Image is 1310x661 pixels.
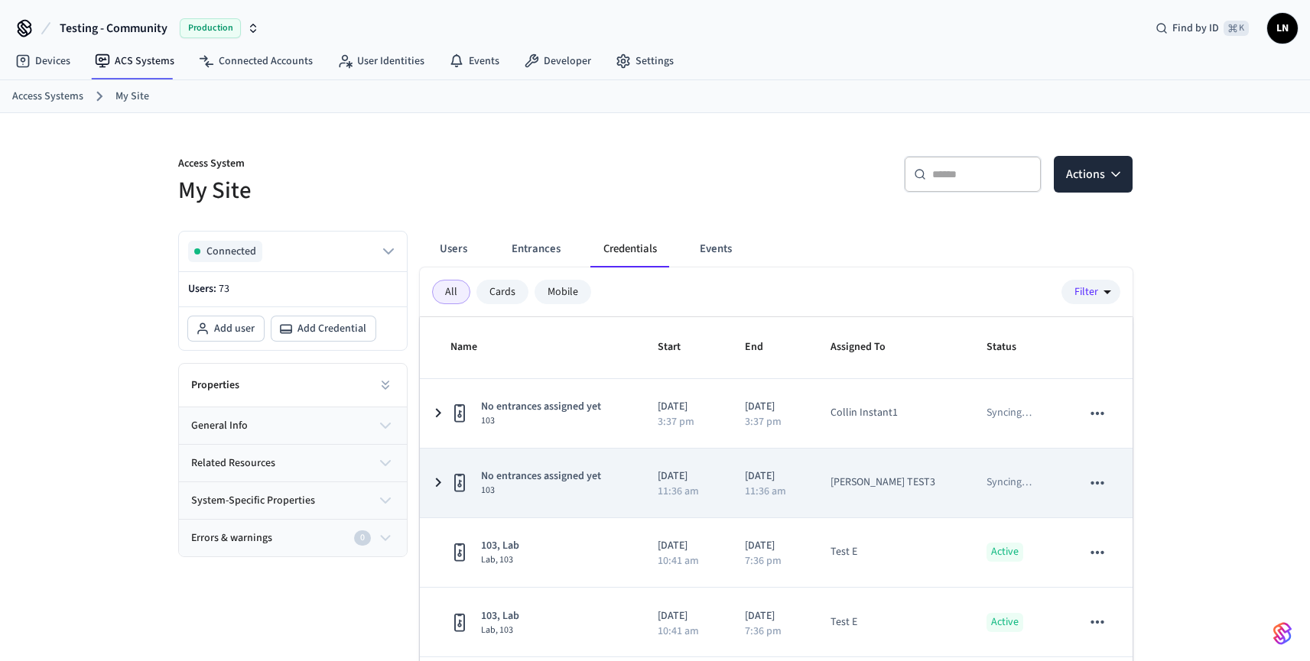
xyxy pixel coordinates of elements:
a: Settings [603,47,686,75]
span: Lab, 103 [481,624,519,637]
span: Start [658,335,701,359]
span: Errors & warnings [191,530,272,546]
p: Access System [178,156,646,175]
button: Connected [188,241,398,262]
div: Test E [831,544,857,560]
p: 10:41 am [658,556,699,566]
span: No entrances assigned yet [481,399,601,415]
a: Connected Accounts [187,47,325,75]
span: Add Credential [297,321,366,336]
p: [DATE] [745,399,794,415]
p: Users: [188,281,398,297]
button: Credentials [591,231,669,267]
span: related resources [191,455,275,471]
button: Events [688,231,744,267]
p: Active [987,613,1023,632]
p: [DATE] [658,608,708,624]
span: system-specific properties [191,493,315,509]
span: No entrances assigned yet [481,468,601,484]
button: Users [426,231,481,267]
span: ⌘ K [1224,21,1249,36]
span: 103 [481,484,601,497]
p: [DATE] [658,468,708,484]
button: Filter [1061,280,1120,304]
span: End [745,335,783,359]
p: [DATE] [745,468,794,484]
p: [DATE] [658,399,708,415]
span: Find by ID [1172,21,1219,36]
a: Access Systems [12,89,83,105]
p: 3:37 pm [658,416,694,427]
h5: My Site [178,175,646,206]
span: Production [180,18,241,38]
p: 11:36 am [658,486,699,497]
button: general info [179,407,407,444]
button: Add user [188,316,264,341]
span: Lab, 103 [481,554,519,566]
p: 3:37 pm [745,416,782,427]
a: User Identities [325,47,437,75]
p: 7:36 pm [745,626,782,637]
button: Entrances [499,231,573,267]
span: general info [191,418,248,434]
a: Devices [3,47,83,75]
a: Events [437,47,512,75]
button: Add Credential [271,316,375,341]
div: Test E [831,614,857,630]
img: SeamLogoGradient.69752ec5.svg [1273,621,1292,646]
span: Assigned To [831,335,905,359]
p: Syncing … [987,405,1032,421]
p: [DATE] [745,608,794,624]
span: LN [1269,15,1296,42]
span: 73 [219,281,229,296]
p: Active [987,543,1023,562]
div: 0 [354,530,371,546]
p: [DATE] [658,538,708,554]
div: Mobile [535,280,591,304]
a: Developer [512,47,603,75]
div: Collin Instant1 [831,405,898,421]
button: Actions [1054,156,1133,193]
a: ACS Systems [83,47,187,75]
button: system-specific properties [179,482,407,519]
div: [PERSON_NAME] TEST3 [831,475,935,491]
h2: Properties [191,377,239,393]
span: 103, Lab [481,538,519,554]
p: 7:36 pm [745,556,782,566]
button: related resources [179,445,407,481]
p: 11:36 am [745,486,786,497]
span: 103, Lab [481,608,519,624]
span: Name [450,335,497,359]
div: Find by ID⌘ K [1143,15,1261,42]
span: Add user [214,321,255,336]
span: Testing - Community [60,19,167,37]
p: Syncing … [987,475,1032,491]
div: All [432,280,470,304]
span: Status [987,335,1036,359]
span: 103 [481,415,601,427]
span: Connected [206,244,256,259]
button: LN [1267,13,1298,44]
p: 10:41 am [658,626,699,637]
div: Cards [476,280,528,304]
button: Errors & warnings0 [179,520,407,556]
p: [DATE] [745,538,794,554]
a: My Site [115,89,149,105]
